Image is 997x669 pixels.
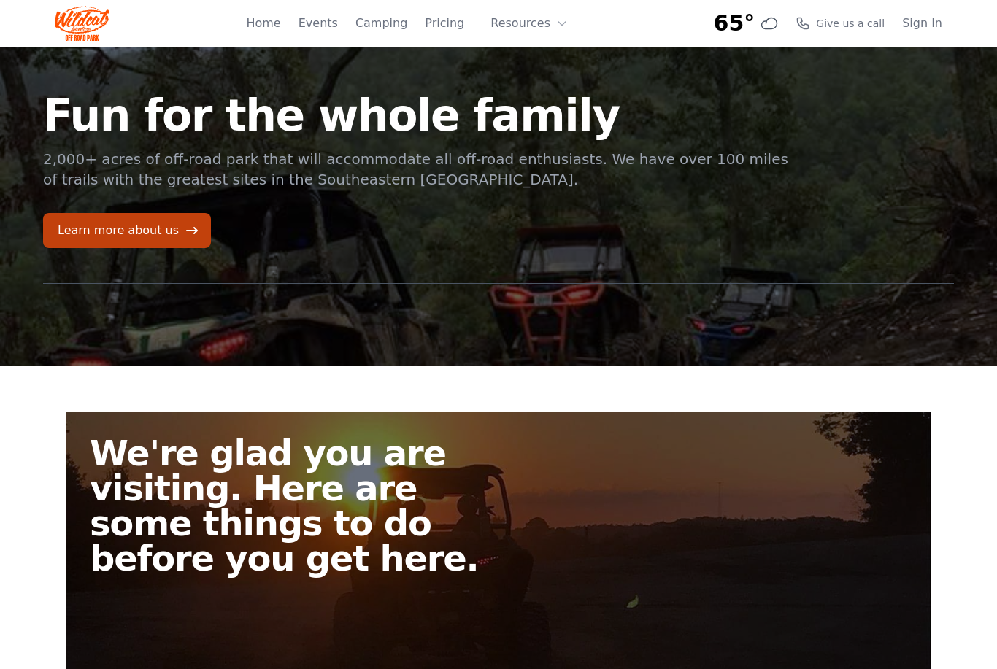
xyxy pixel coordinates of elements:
[796,16,885,31] a: Give us a call
[482,9,577,38] button: Resources
[246,15,280,32] a: Home
[425,15,464,32] a: Pricing
[43,149,790,190] p: 2,000+ acres of off-road park that will accommodate all off-road enthusiasts. We have over 100 mi...
[90,436,510,576] h2: We're glad you are visiting. Here are some things to do before you get here.
[355,15,407,32] a: Camping
[43,213,211,248] a: Learn more about us
[902,15,942,32] a: Sign In
[816,16,885,31] span: Give us a call
[43,93,790,137] h1: Fun for the whole family
[55,6,109,41] img: Wildcat Logo
[714,10,755,36] span: 65°
[299,15,338,32] a: Events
